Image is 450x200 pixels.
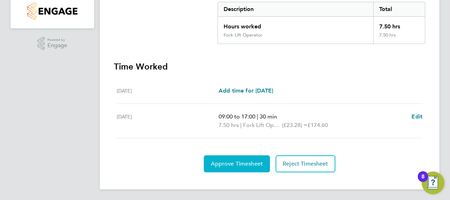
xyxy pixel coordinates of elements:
img: countryside-properties-logo-retina.png [27,2,77,20]
a: Add time for [DATE] [219,87,273,95]
span: 7.50 hrs [219,122,239,128]
span: | [240,122,242,128]
div: Total [373,2,425,16]
span: Engage [47,43,67,49]
span: (£23.28) = [282,122,307,128]
button: Approve Timesheet [204,155,270,172]
a: Go to home page [19,2,86,20]
span: 30 min [260,113,277,120]
span: Fork Lift Operator [243,121,282,129]
div: Description [218,2,373,16]
span: | [257,113,258,120]
span: Reject Timesheet [283,160,328,167]
div: [DATE] [117,112,219,129]
div: Hours worked [218,17,373,32]
h3: Time Worked [114,61,425,72]
span: £174.60 [307,122,328,128]
div: Fork Lift Operator [224,32,262,38]
span: Edit [411,113,422,120]
span: Add time for [DATE] [219,87,273,94]
div: 7.50 hrs [373,32,425,44]
button: Reject Timesheet [276,155,335,172]
span: Approve Timesheet [211,160,263,167]
a: Edit [411,112,422,121]
span: Powered by [47,37,67,43]
div: Summary [218,2,425,44]
button: Open Resource Center, 8 new notifications [422,172,444,194]
a: Powered byEngage [37,37,68,50]
div: 8 [421,177,425,186]
span: 09:00 to 17:00 [219,113,255,120]
div: 7.50 hrs [373,17,425,32]
div: [DATE] [117,87,219,95]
